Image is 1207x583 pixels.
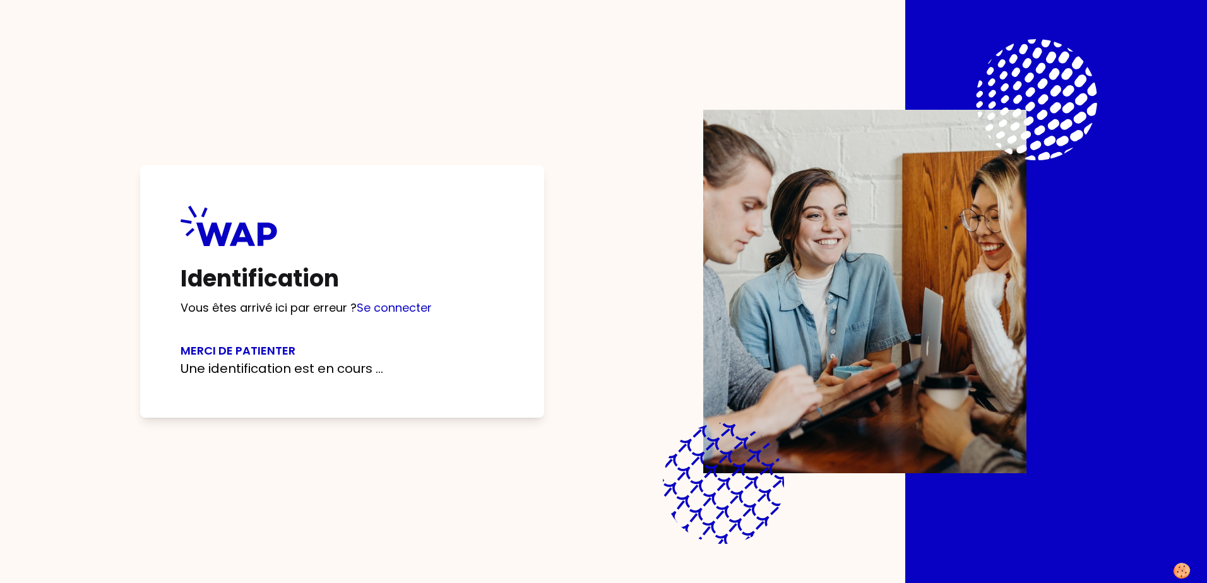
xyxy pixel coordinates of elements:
p: Une identification est en cours ... [181,360,504,377]
h3: Merci de patienter [181,342,504,360]
a: Se connecter [357,300,432,315]
img: Description [703,110,1026,473]
h1: Identification [181,266,504,291]
p: Vous êtes arrivé ici par erreur ? [181,299,504,317]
